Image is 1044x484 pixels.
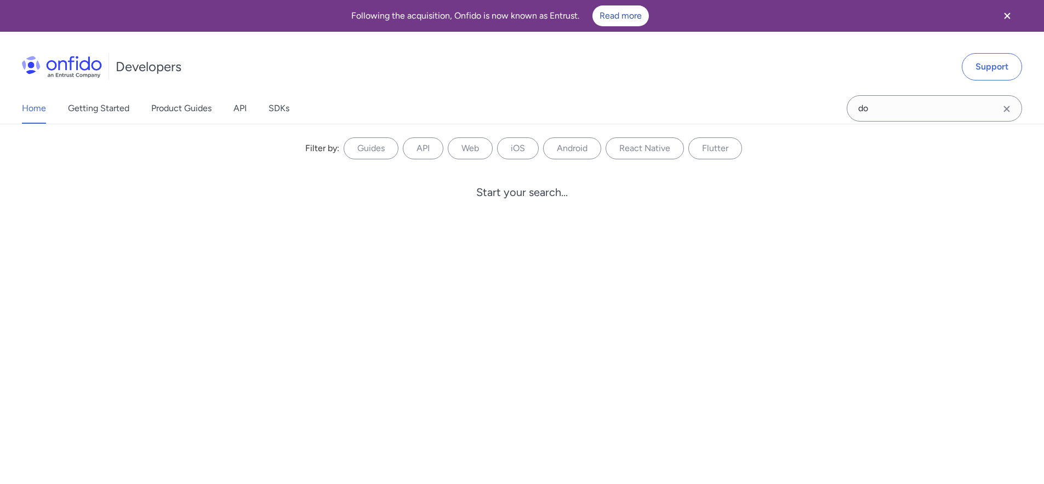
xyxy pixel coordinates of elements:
label: iOS [497,137,539,159]
a: Product Guides [151,93,212,124]
a: Read more [592,5,649,26]
a: API [233,93,247,124]
a: Support [962,53,1022,80]
label: API [403,137,443,159]
label: Android [543,137,601,159]
img: Onfido Logo [22,56,102,78]
label: React Native [606,137,684,159]
label: Flutter [688,137,742,159]
svg: Clear search field button [1000,102,1013,116]
label: Guides [344,137,398,159]
a: Getting Started [68,93,129,124]
div: Start your search... [476,186,568,199]
div: Following the acquisition, Onfido is now known as Entrust. [13,5,987,26]
div: Filter by: [305,142,339,155]
input: Onfido search input field [847,95,1022,122]
a: SDKs [269,93,289,124]
a: Home [22,93,46,124]
svg: Close banner [1001,9,1014,22]
label: Web [448,137,493,159]
h1: Developers [116,58,181,76]
button: Close banner [987,2,1028,30]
